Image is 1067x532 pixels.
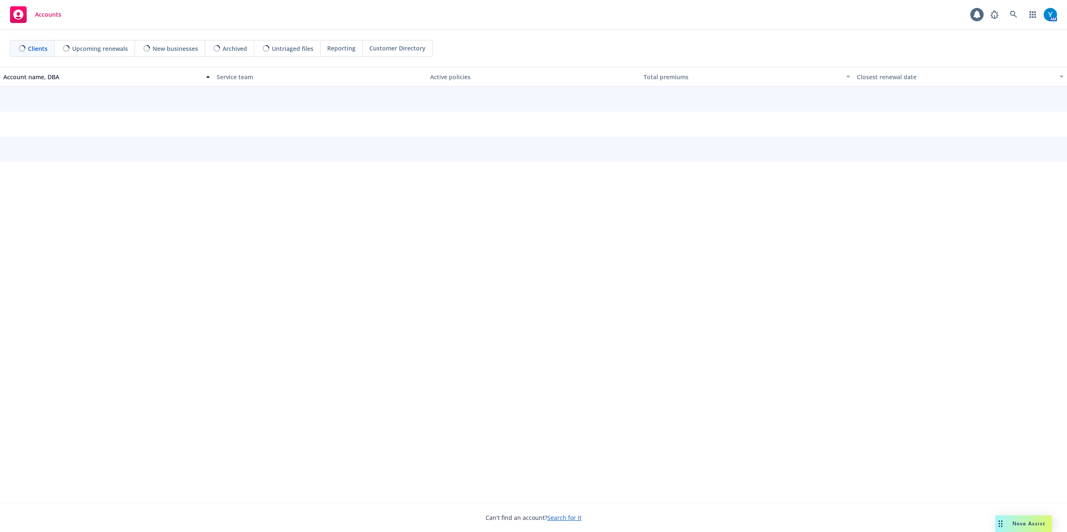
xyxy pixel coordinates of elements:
[1012,520,1045,527] span: Nova Assist
[7,3,65,26] a: Accounts
[427,67,640,87] button: Active policies
[547,514,581,522] a: Search for it
[28,44,48,53] span: Clients
[640,67,854,87] button: Total premiums
[986,6,1003,23] a: Report a Bug
[213,67,427,87] button: Service team
[995,515,1006,532] div: Drag to move
[35,11,61,18] span: Accounts
[1005,6,1022,23] a: Search
[217,73,423,81] div: Service team
[854,67,1067,87] button: Closest renewal date
[1044,8,1057,21] img: photo
[857,73,1054,81] div: Closest renewal date
[223,44,247,53] span: Archived
[327,44,356,53] span: Reporting
[995,515,1052,532] button: Nova Assist
[153,44,198,53] span: New businesses
[369,44,426,53] span: Customer Directory
[430,73,637,81] div: Active policies
[3,73,201,81] div: Account name, DBA
[1024,6,1041,23] a: Switch app
[72,44,128,53] span: Upcoming renewals
[486,513,581,522] span: Can't find an account?
[272,44,313,53] span: Untriaged files
[644,73,841,81] div: Total premiums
